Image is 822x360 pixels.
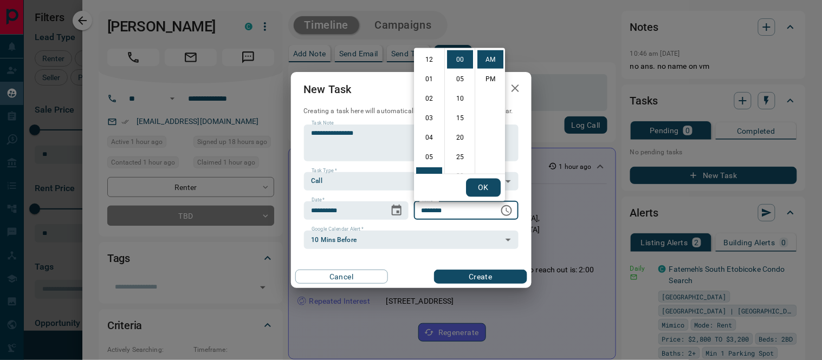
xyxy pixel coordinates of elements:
[447,148,473,166] li: 25 minutes
[416,128,442,147] li: 4 hours
[291,72,365,107] h2: New Task
[422,197,436,204] label: Time
[295,270,388,284] button: Cancel
[416,148,442,166] li: 5 hours
[312,167,337,174] label: Task Type
[416,89,442,108] li: 2 hours
[475,48,505,174] ul: Select meridiem
[447,128,473,147] li: 20 minutes
[466,179,501,197] button: OK
[304,231,519,249] div: 10 Mins Before
[312,226,364,233] label: Google Calendar Alert
[477,50,503,69] li: AM
[312,120,334,127] label: Task Note
[416,70,442,88] li: 1 hours
[477,70,503,88] li: PM
[304,107,519,116] p: Creating a task here will automatically add it to your Google Calendar.
[496,200,517,221] button: Choose time, selected time is 6:00 AM
[447,70,473,88] li: 5 minutes
[386,200,407,221] button: Choose date, selected date is Aug 16, 2025
[447,50,473,69] li: 0 minutes
[447,167,473,186] li: 30 minutes
[416,109,442,127] li: 3 hours
[304,172,519,191] div: Call
[416,50,442,69] li: 12 hours
[312,197,325,204] label: Date
[444,48,475,174] ul: Select minutes
[447,109,473,127] li: 15 minutes
[416,167,442,186] li: 6 hours
[447,89,473,108] li: 10 minutes
[434,270,527,284] button: Create
[414,48,444,174] ul: Select hours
